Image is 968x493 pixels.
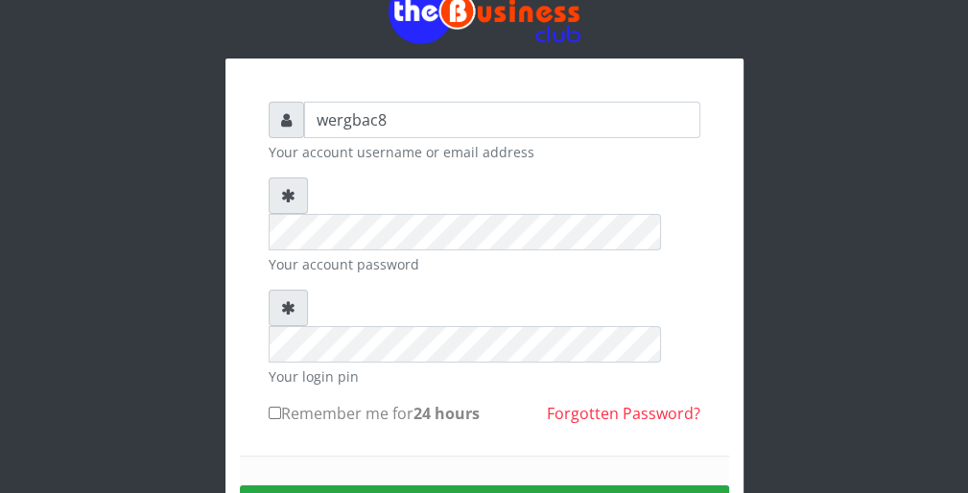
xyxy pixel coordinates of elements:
small: Your account username or email address [269,142,700,162]
a: Forgotten Password? [547,403,700,424]
small: Your login pin [269,366,700,387]
small: Your account password [269,254,700,274]
input: Username or email address [304,102,700,138]
b: 24 hours [413,403,480,424]
label: Remember me for [269,402,480,425]
input: Remember me for24 hours [269,407,281,419]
